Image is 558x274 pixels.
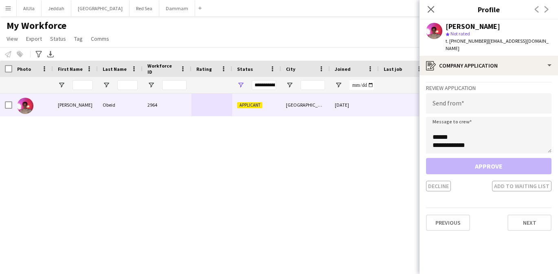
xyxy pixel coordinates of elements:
[91,35,109,42] span: Comms
[98,94,143,116] div: Obeid
[117,80,138,90] input: Last Name Filter Input
[446,38,549,51] span: | [EMAIL_ADDRESS][DOMAIN_NAME]
[420,56,558,75] div: Company application
[7,20,66,32] span: My Workforce
[103,81,110,89] button: Open Filter Menu
[74,35,83,42] span: Tag
[301,80,325,90] input: City Filter Input
[17,0,42,16] button: AlUla
[72,80,93,90] input: First Name Filter Input
[507,215,551,231] button: Next
[88,33,112,44] a: Comms
[335,66,351,72] span: Joined
[143,94,191,116] div: 2964
[426,215,470,231] button: Previous
[450,31,470,37] span: Not rated
[17,98,33,114] img: Abdulrahman Obeid
[71,33,86,44] a: Tag
[237,66,253,72] span: Status
[420,4,558,15] h3: Profile
[159,0,195,16] button: Dammam
[26,35,42,42] span: Export
[34,49,44,59] app-action-btn: Advanced filters
[103,66,127,72] span: Last Name
[58,66,83,72] span: First Name
[426,84,551,92] h3: Review Application
[17,66,31,72] span: Photo
[237,81,244,89] button: Open Filter Menu
[50,35,66,42] span: Status
[446,38,488,44] span: t. [PHONE_NUMBER]
[58,81,65,89] button: Open Filter Menu
[130,0,159,16] button: Red Sea
[237,102,262,108] span: Applicant
[7,35,18,42] span: View
[46,49,55,59] app-action-btn: Export XLSX
[330,94,379,116] div: [DATE]
[335,81,342,89] button: Open Filter Menu
[384,66,402,72] span: Last job
[196,66,212,72] span: Rating
[47,33,69,44] a: Status
[286,81,293,89] button: Open Filter Menu
[147,63,177,75] span: Workforce ID
[147,81,155,89] button: Open Filter Menu
[446,23,500,30] div: [PERSON_NAME]
[23,33,45,44] a: Export
[42,0,71,16] button: Jeddah
[349,80,374,90] input: Joined Filter Input
[162,80,187,90] input: Workforce ID Filter Input
[286,66,295,72] span: City
[53,94,98,116] div: [PERSON_NAME]
[71,0,130,16] button: [GEOGRAPHIC_DATA]
[3,33,21,44] a: View
[281,94,330,116] div: [GEOGRAPHIC_DATA]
